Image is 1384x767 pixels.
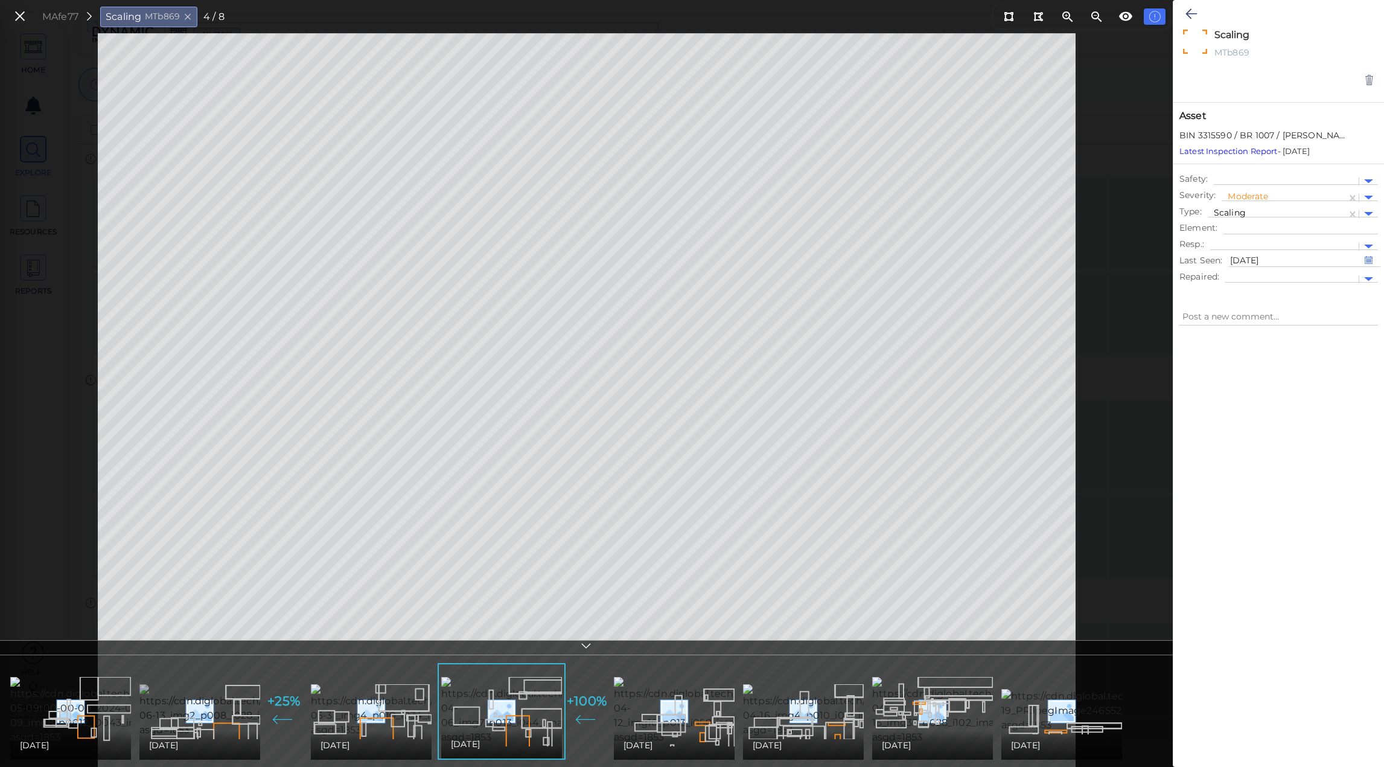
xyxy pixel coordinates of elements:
[203,10,225,24] div: 4 / 8
[1179,222,1217,234] span: Element :
[1179,205,1202,218] span: Type :
[1011,738,1040,753] span: [DATE]
[1179,146,1310,156] span: - [DATE]
[441,677,661,745] img: https://cdn.diglobal.tech/width210/1853/2021-04-06_img7_p013_i044_image_index_1.png?asgd=1853
[1211,47,1336,62] div: MTb869
[139,684,361,737] img: https://cdn.diglobal.tech/width210/1853/2023-06-13_img2_p008_i028_image_index_2.png?asgd=1853
[1179,146,1278,156] a: Latest Inspection Report
[451,737,480,751] span: [DATE]
[743,684,963,737] img: https://cdn.diglobal.tech/width210/1853/2015-04-16_img4_p010_i031_image_index_2.png?asgd=1853
[882,738,911,753] span: [DATE]
[42,10,78,24] div: MAfe77
[1179,254,1223,267] span: Last Seen :
[623,738,652,753] span: [DATE]
[1214,207,1246,218] span: Scaling
[1179,129,1348,142] span: BIN 3315590 / BR 1007 / Griswold Rd
[106,10,141,24] span: Scaling
[872,677,1092,745] img: https://cdn.diglobal.tech/width210/1853/2015-04-16_img33_p028_i102_image_index_1.png?asgd=1853
[311,684,532,737] img: https://cdn.diglobal.tech/width210/1853/2022-05-31_img4_p010_i034_image_index_2.png?asgd=1853
[1333,713,1375,758] iframe: Chat
[1211,28,1336,42] textarea: Scaling
[145,10,180,23] span: MTb869
[149,738,178,753] span: [DATE]
[567,692,607,711] span: + 100 %
[1179,238,1204,251] span: Resp. :
[267,692,300,711] span: + 25 %
[1179,173,1208,185] span: Safety :
[1001,689,1287,733] img: https://cdn.diglobal.tech/width210/1853/2011-04-19_PRJpegImage246552_p006_i034_image_index_2.png?...
[614,677,833,745] img: https://cdn.diglobal.tech/width210/1853/2017-04-12_img10_p013_i058_image_index_1.png?asgd=1853
[1179,109,1378,123] span: Asset
[10,677,233,745] img: https://cdn.diglobal.tech/width210/1853/2024-05-09t00-00-00_2024-05-09_img8_p0012_i0043_image_ind...
[1179,189,1216,202] span: Severity :
[20,738,49,753] span: [DATE]
[1228,191,1268,202] span: Moderate
[320,738,349,753] span: [DATE]
[753,738,782,753] span: [DATE]
[1179,271,1219,283] span: Repaired :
